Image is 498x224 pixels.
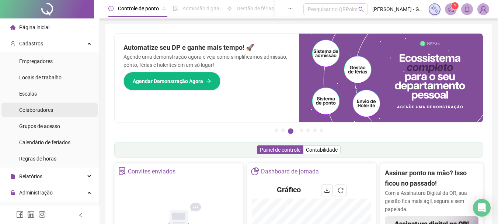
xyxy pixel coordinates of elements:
[281,128,285,132] button: 2
[473,199,491,217] div: Open Intercom Messenger
[275,128,278,132] button: 1
[173,6,178,11] span: file-done
[237,6,274,11] span: Gestão de férias
[288,128,293,134] button: 3
[19,173,42,179] span: Relatórios
[27,211,35,218] span: linkedin
[162,7,166,11] span: pushpin
[38,211,46,218] span: instagram
[19,41,43,46] span: Cadastros
[123,72,220,90] button: Agendar Demonstração Agora
[128,165,175,178] div: Convites enviados
[385,168,478,189] h2: Assinar ponto na mão? Isso ficou no passado!
[385,189,478,213] p: Com a Assinatura Digital da QR, sua gestão fica mais ágil, segura e sem papelada.
[320,128,323,132] button: 7
[447,6,454,13] span: notification
[118,167,126,175] span: solution
[300,128,303,132] button: 4
[299,34,483,122] img: banner%2Fd57e337e-a0d3-4837-9615-f134fc33a8e6.png
[10,190,15,195] span: lock
[19,24,49,30] span: Página inicial
[118,6,159,11] span: Controle de ponto
[19,139,70,145] span: Calendário de feriados
[288,6,293,11] span: ellipsis
[261,165,319,178] div: Dashboard de jornada
[182,6,220,11] span: Admissão digital
[19,123,60,129] span: Grupos de acesso
[277,185,301,195] h4: Gráfico
[19,75,62,80] span: Locais de trabalho
[358,7,364,12] span: search
[431,5,439,13] img: sparkle-icon.fc2bf0ac1784a2077858766a79e2daf3.svg
[260,147,300,153] span: Painel de controle
[306,128,310,132] button: 5
[454,3,456,8] span: 1
[19,190,53,196] span: Administração
[464,6,470,13] span: bell
[19,107,53,113] span: Colaboradores
[251,167,259,175] span: pie-chart
[19,58,53,64] span: Empregadores
[16,211,24,218] span: facebook
[313,128,317,132] button: 6
[372,5,424,13] span: [PERSON_NAME] - GUARUJA SUPLEMENTOS
[324,187,330,193] span: download
[108,6,114,11] span: clock-circle
[10,174,15,179] span: file
[123,42,290,53] h2: Automatize seu DP e ganhe mais tempo! 🚀
[206,79,211,84] span: arrow-right
[10,25,15,30] span: home
[10,41,15,46] span: user-add
[306,147,338,153] span: Contabilidade
[123,53,290,69] p: Agende uma demonstração agora e veja como simplificamos admissão, ponto, férias e holerites em um...
[19,91,37,97] span: Escalas
[478,4,489,15] img: 25190
[19,156,56,162] span: Regras de horas
[451,2,459,10] sup: 1
[338,187,344,193] span: reload
[227,6,232,11] span: sun
[133,77,203,85] span: Agendar Demonstração Agora
[78,213,83,218] span: left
